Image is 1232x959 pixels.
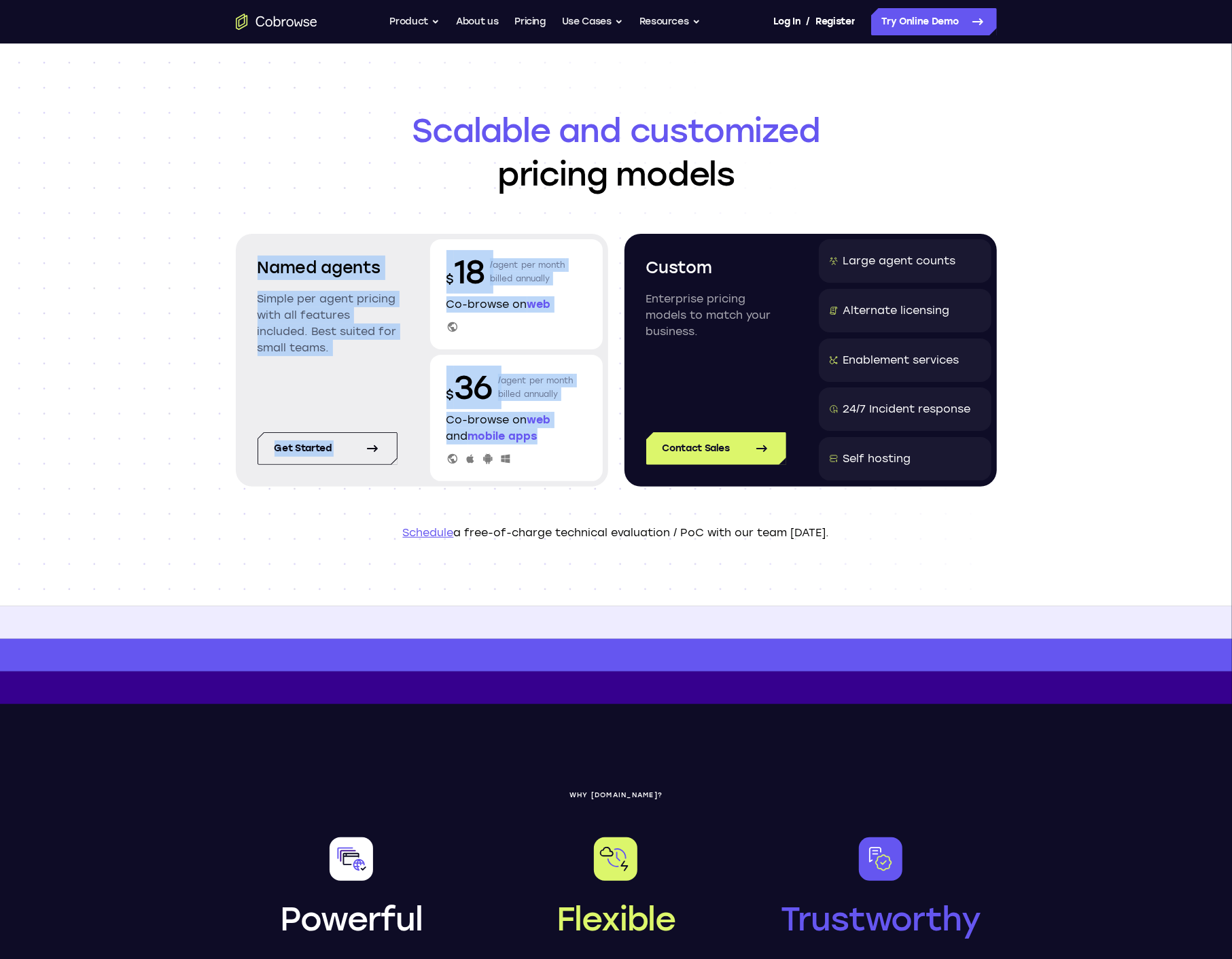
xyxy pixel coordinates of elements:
h2: Custom [646,256,786,280]
span: Scalable and customized [236,109,997,152]
h3: Trustworthy [781,897,981,941]
p: 36 [446,366,493,409]
a: About us [456,8,498,35]
h3: Powerful [280,897,422,941]
h1: pricing models [236,109,997,196]
h3: Flexible [557,897,675,941]
a: Try Online Demo [871,8,997,35]
span: web [527,298,551,311]
h2: Named agents [258,256,398,280]
a: Get started [258,432,398,465]
p: /agent per month billed annually [498,366,574,409]
span: mobile apps [468,430,538,442]
a: Pricing [514,8,546,35]
p: a free-of-charge technical evaluation / PoC with our team [DATE]. [236,525,997,541]
a: Register [815,8,855,35]
div: Large agent counts [843,253,956,269]
div: Alternate licensing [843,302,950,319]
a: Log In [773,8,800,35]
a: Schedule [403,526,454,539]
span: $ [446,387,455,402]
a: Contact Sales [646,432,786,465]
button: Product [390,8,440,35]
div: 24/7 Incident response [843,401,971,417]
a: Go to the home page [236,14,317,30]
p: /agent per month billed annually [490,250,566,294]
span: $ [446,272,455,287]
button: Resources [639,8,701,35]
p: WHY [DOMAIN_NAME]? [236,791,997,799]
p: Simple per agent pricing with all features included. Best suited for small teams. [258,291,398,356]
span: / [806,14,810,30]
span: web [527,413,551,426]
p: Co-browse on and [446,412,586,444]
button: Use Cases [562,8,623,35]
p: Co-browse on [446,296,586,313]
div: Self hosting [843,451,911,467]
p: Enterprise pricing models to match your business. [646,291,786,340]
div: Enablement services [843,352,960,368]
p: 18 [446,250,485,294]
